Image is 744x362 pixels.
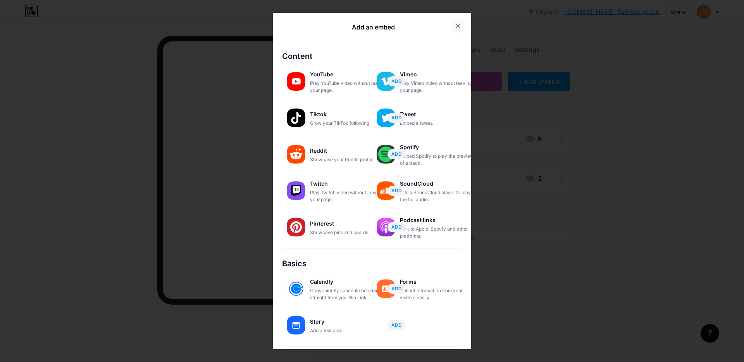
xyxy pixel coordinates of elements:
[310,156,387,163] div: Showcase your Reddit profile
[310,145,387,156] div: Reddit
[310,327,387,334] div: Add a text area
[377,72,395,91] img: vimeo
[387,284,405,294] button: ADD
[377,181,395,200] img: soundcloud
[310,120,387,127] div: Grow your TikTok following
[310,189,387,203] div: Play Twitch video without leaving your page.
[352,22,395,32] div: Add an embed
[387,186,405,196] button: ADD
[310,178,387,189] div: Twitch
[400,215,477,226] div: Podcast links
[310,316,387,327] div: Story
[391,224,402,230] span: ADD
[391,78,402,84] span: ADD
[310,109,387,120] div: Tiktok
[377,218,395,236] img: podcastlinks
[310,287,387,301] div: Conveniently schedule bookings straight from your Bio Link.
[310,80,387,94] div: Play YouTube video without leaving your page.
[400,142,477,153] div: Spotify
[282,50,462,62] div: Content
[400,189,477,203] div: Add a SoundCloud player to play the full audio.
[400,153,477,167] div: Embed Spotify to play the preview of a track.
[387,222,405,232] button: ADD
[287,145,305,164] img: reddit
[287,72,305,91] img: youtube
[287,316,305,334] img: story
[310,218,387,229] div: Pinterest
[391,322,402,328] span: ADD
[400,120,477,127] div: Embed a tweet.
[310,229,387,236] div: Showcase pins and boards
[400,287,477,301] div: Collect information from your visitors easily
[387,113,405,123] button: ADD
[391,187,402,194] span: ADD
[400,80,477,94] div: Play Vimeo video without leaving your page.
[282,258,462,269] div: Basics
[377,145,395,164] img: spotify
[377,109,395,127] img: twitter
[400,276,477,287] div: Forms
[287,218,305,236] img: pinterest
[387,149,405,159] button: ADD
[287,109,305,127] img: tiktok
[377,279,395,298] img: forms
[400,69,477,80] div: Vimeo
[387,320,405,330] button: ADD
[387,76,405,86] button: ADD
[287,279,305,298] img: calendly
[400,109,477,120] div: Tweet
[400,178,477,189] div: SoundCloud
[391,114,402,121] span: ADD
[310,276,387,287] div: Calendly
[391,151,402,157] span: ADD
[391,285,402,292] span: ADD
[287,181,305,200] img: twitch
[400,226,477,240] div: Link to Apple, Spotify and other platforms.
[310,69,387,80] div: YouTube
